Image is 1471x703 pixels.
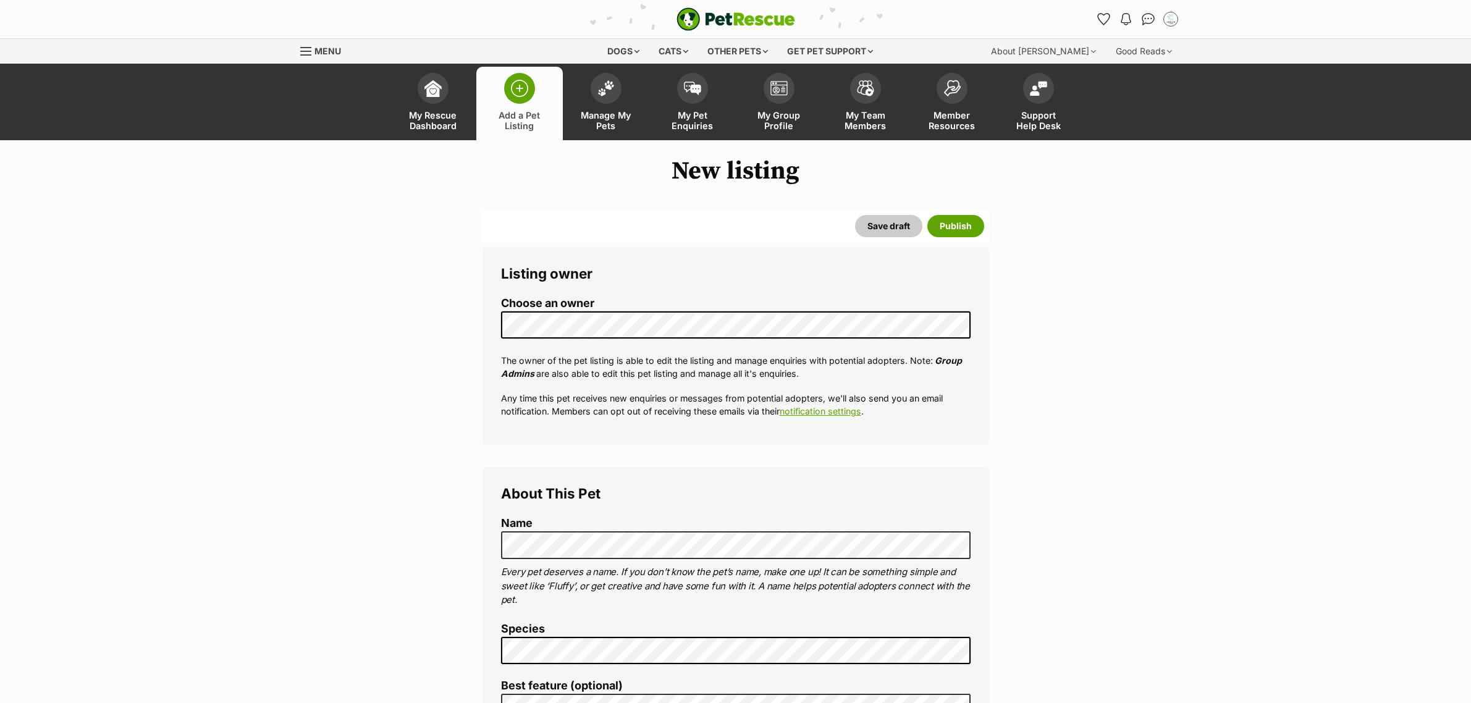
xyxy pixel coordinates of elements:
[1165,13,1177,25] img: Animal Care Facility Staff profile pic
[649,67,736,140] a: My Pet Enquiries
[1094,9,1181,29] ul: Account quick links
[476,67,563,140] a: Add a Pet Listing
[501,392,971,418] p: Any time this pet receives new enquiries or messages from potential adopters, we'll also send you...
[501,354,971,381] p: The owner of the pet listing is able to edit the listing and manage enquiries with potential adop...
[684,82,701,95] img: pet-enquiries-icon-7e3ad2cf08bfb03b45e93fb7055b45f3efa6380592205ae92323e6603595dc1f.svg
[501,265,592,282] span: Listing owner
[314,46,341,56] span: Menu
[599,39,648,64] div: Dogs
[676,7,795,31] img: logo-e224e6f780fb5917bec1dbf3a21bbac754714ae5b6737aabdf751b685950b380.svg
[1116,9,1136,29] button: Notifications
[1030,81,1047,96] img: help-desk-icon-fdf02630f3aa405de69fd3d07c3f3aa587a6932b1a1747fa1d2bba05be0121f9.svg
[501,680,971,692] label: Best feature (optional)
[909,67,995,140] a: Member Resources
[501,297,971,310] label: Choose an owner
[501,623,971,636] label: Species
[501,355,962,379] em: Group Admins
[405,110,461,131] span: My Rescue Dashboard
[943,80,961,96] img: member-resources-icon-8e73f808a243e03378d46382f2149f9095a855e16c252ad45f914b54edf8863c.svg
[578,110,634,131] span: Manage My Pets
[751,110,807,131] span: My Group Profile
[300,39,350,61] a: Menu
[855,215,922,237] button: Save draft
[511,80,528,97] img: add-pet-listing-icon-0afa8454b4691262ce3f59096e99ab1cd57d4a30225e0717b998d2c9b9846f56.svg
[1142,13,1155,25] img: chat-41dd97257d64d25036548639549fe6c8038ab92f7586957e7f3b1b290dea8141.svg
[424,80,442,97] img: dashboard-icon-eb2f2d2d3e046f16d808141f083e7271f6b2e854fb5c12c21221c1fb7104beca.svg
[927,215,984,237] button: Publish
[1107,39,1181,64] div: Good Reads
[1139,9,1158,29] a: Conversations
[676,7,795,31] a: PetRescue
[995,67,1082,140] a: Support Help Desk
[1094,9,1114,29] a: Favourites
[780,406,861,416] a: notification settings
[501,565,971,607] p: Every pet deserves a name. If you don’t know the pet’s name, make one up! It can be something sim...
[1121,13,1131,25] img: notifications-46538b983faf8c2785f20acdc204bb7945ddae34d4c08c2a6579f10ce5e182be.svg
[857,80,874,96] img: team-members-icon-5396bd8760b3fe7c0b43da4ab00e1e3bb1a5d9ba89233759b79545d2d3fc5d0d.svg
[650,39,697,64] div: Cats
[597,80,615,96] img: manage-my-pets-icon-02211641906a0b7f246fdf0571729dbe1e7629f14944591b6c1af311fb30b64b.svg
[736,67,822,140] a: My Group Profile
[982,39,1105,64] div: About [PERSON_NAME]
[924,110,980,131] span: Member Resources
[1011,110,1066,131] span: Support Help Desk
[563,67,649,140] a: Manage My Pets
[1161,9,1181,29] button: My account
[501,485,601,502] span: About This Pet
[778,39,882,64] div: Get pet support
[665,110,720,131] span: My Pet Enquiries
[838,110,893,131] span: My Team Members
[492,110,547,131] span: Add a Pet Listing
[501,517,971,530] label: Name
[822,67,909,140] a: My Team Members
[770,81,788,96] img: group-profile-icon-3fa3cf56718a62981997c0bc7e787c4b2cf8bcc04b72c1350f741eb67cf2f40e.svg
[699,39,777,64] div: Other pets
[390,67,476,140] a: My Rescue Dashboard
